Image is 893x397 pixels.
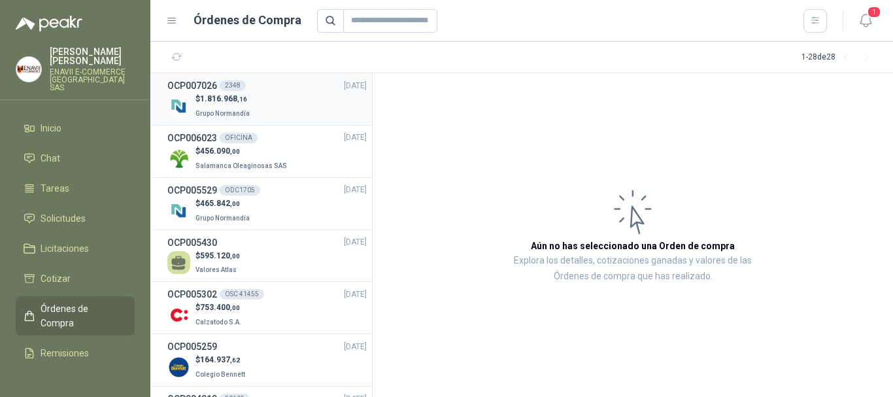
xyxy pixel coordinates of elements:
[16,57,41,82] img: Company Logo
[167,183,367,224] a: OCP005529ODC1705[DATE] Company Logo$465.842,00Grupo Normandía
[503,253,762,285] p: Explora los detalles, cotizaciones ganadas y valores de las Órdenes de compra que has realizado.
[16,266,135,291] a: Cotizar
[237,95,247,103] span: ,16
[230,200,240,207] span: ,00
[230,252,240,260] span: ,00
[801,47,877,68] div: 1 - 28 de 28
[195,198,252,210] p: $
[220,289,264,300] div: OSC 41455
[167,78,367,120] a: OCP0070262348[DATE] Company Logo$1.816.968,16Grupo Normandía
[16,146,135,171] a: Chat
[167,95,190,118] img: Company Logo
[195,110,250,117] span: Grupo Normandía
[230,148,240,155] span: ,00
[167,131,217,145] h3: OCP006023
[854,9,877,33] button: 1
[167,147,190,170] img: Company Logo
[195,302,244,314] p: $
[167,287,217,302] h3: OCP005302
[200,355,240,364] span: 164.937
[531,239,735,253] h3: Aún no has seleccionado una Orden de compra
[167,78,217,93] h3: OCP007026
[41,181,69,196] span: Tareas
[195,215,250,222] span: Grupo Normandía
[195,266,237,273] span: Valores Atlas
[200,251,240,260] span: 595.120
[167,199,190,222] img: Company Logo
[220,185,260,196] div: ODC1705
[16,296,135,336] a: Órdenes de Compra
[344,80,367,92] span: [DATE]
[16,341,135,366] a: Remisiones
[344,341,367,353] span: [DATE]
[16,16,82,31] img: Logo peakr
[167,339,367,381] a: OCP005259[DATE] Company Logo$164.937,62Colegio Bennett
[41,302,122,330] span: Órdenes de Compra
[195,93,252,105] p: $
[230,304,240,311] span: ,00
[230,356,240,364] span: ,62
[167,131,367,172] a: OCP006023OFICINA[DATE] Company Logo$456.090,00Salamanca Oleaginosas SAS
[41,121,61,135] span: Inicio
[344,288,367,301] span: [DATE]
[220,133,258,143] div: OFICINA
[167,303,190,326] img: Company Logo
[195,354,248,366] p: $
[167,235,367,277] a: OCP005430[DATE] $595.120,00Valores Atlas
[50,47,135,65] p: [PERSON_NAME] [PERSON_NAME]
[867,6,881,18] span: 1
[167,235,217,250] h3: OCP005430
[16,116,135,141] a: Inicio
[200,199,240,208] span: 465.842
[16,206,135,231] a: Solicitudes
[344,236,367,249] span: [DATE]
[195,371,245,378] span: Colegio Bennett
[200,147,240,156] span: 456.090
[41,151,60,165] span: Chat
[41,241,89,256] span: Licitaciones
[344,131,367,144] span: [DATE]
[167,287,367,328] a: OCP005302OSC 41455[DATE] Company Logo$753.400,00Calzatodo S.A.
[195,145,290,158] p: $
[194,11,301,29] h1: Órdenes de Compra
[16,176,135,201] a: Tareas
[195,250,240,262] p: $
[41,271,71,286] span: Cotizar
[220,80,246,91] div: 2348
[200,94,247,103] span: 1.816.968
[195,162,287,169] span: Salamanca Oleaginosas SAS
[16,236,135,261] a: Licitaciones
[167,339,217,354] h3: OCP005259
[344,184,367,196] span: [DATE]
[195,319,241,326] span: Calzatodo S.A.
[200,303,240,312] span: 753.400
[50,68,135,92] p: ENAVII E-COMMERCE [GEOGRAPHIC_DATA] SAS
[41,211,86,226] span: Solicitudes
[41,346,89,360] span: Remisiones
[167,183,217,198] h3: OCP005529
[167,356,190,379] img: Company Logo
